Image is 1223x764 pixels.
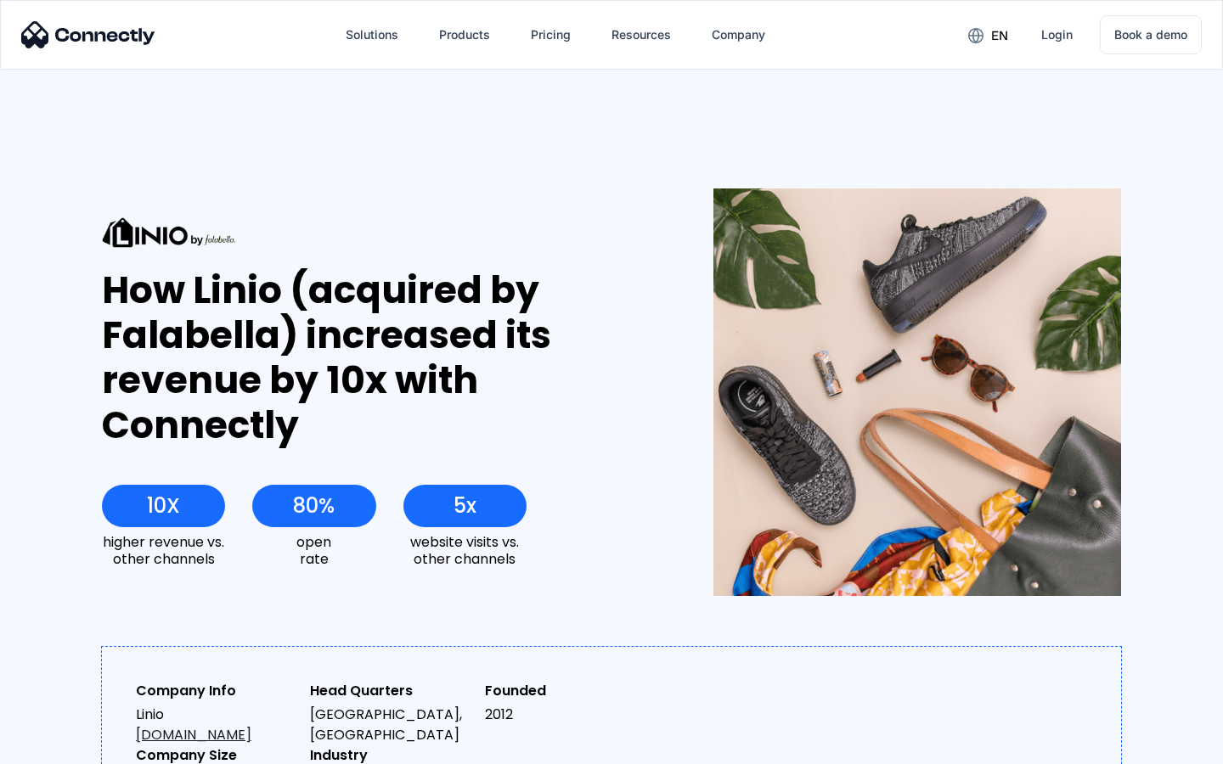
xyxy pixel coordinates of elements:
div: open rate [252,534,375,566]
div: Linio [136,705,296,745]
a: Pricing [517,14,584,55]
div: 10X [147,494,180,518]
div: How Linio (acquired by Falabella) increased its revenue by 10x with Connectly [102,268,651,447]
a: Book a demo [1100,15,1202,54]
div: [GEOGRAPHIC_DATA], [GEOGRAPHIC_DATA] [310,705,471,745]
div: Login [1041,23,1073,47]
div: Resources [598,14,685,55]
a: Login [1028,14,1086,55]
aside: Language selected: English [17,734,102,758]
a: [DOMAIN_NAME] [136,725,251,744]
div: Pricing [531,23,571,47]
div: Solutions [346,23,398,47]
img: Connectly Logo [21,21,155,48]
div: en [991,24,1008,48]
div: Head Quarters [310,681,471,701]
div: Solutions [332,14,412,55]
ul: Language list [34,734,102,758]
div: higher revenue vs. other channels [102,534,225,566]
div: 2012 [485,705,645,725]
div: website visits vs. other channels [403,534,527,566]
div: Resources [611,23,671,47]
div: Founded [485,681,645,701]
div: Products [426,14,504,55]
div: Company Info [136,681,296,701]
div: Company [712,23,765,47]
div: Products [439,23,490,47]
div: en [955,22,1021,48]
div: Company [698,14,779,55]
div: 80% [293,494,335,518]
div: 5x [454,494,476,518]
